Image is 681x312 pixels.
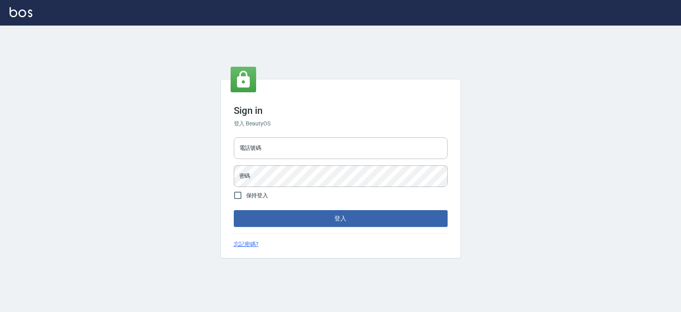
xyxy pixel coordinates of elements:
button: 登入 [234,210,448,227]
h6: 登入 BeautyOS [234,119,448,128]
img: Logo [10,7,32,17]
h3: Sign in [234,105,448,116]
span: 保持登入 [246,191,268,200]
a: 忘記密碼? [234,240,259,248]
